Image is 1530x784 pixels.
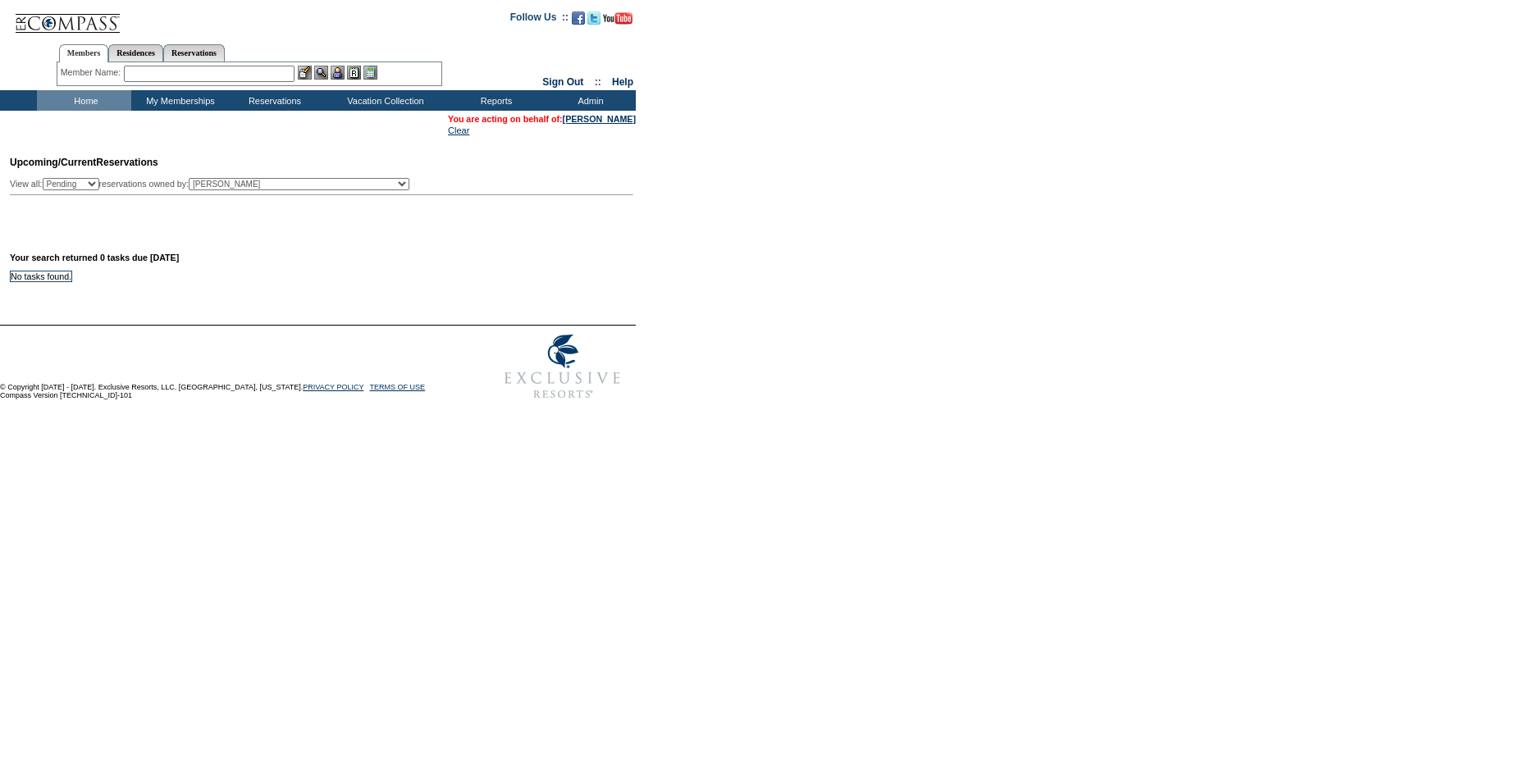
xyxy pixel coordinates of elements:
[489,326,636,408] img: Exclusive Resorts
[163,44,225,62] a: Reservations
[612,76,633,88] a: Help
[448,114,636,124] span: You are acting on behalf of:
[108,44,163,62] a: Residences
[226,90,320,111] td: Reservations
[447,90,541,111] td: Reports
[572,11,585,25] img: Become our fan on Facebook
[59,44,109,62] a: Members
[603,16,633,26] a: Subscribe to our YouTube Channel
[587,11,601,25] img: Follow us on Twitter
[563,114,636,124] a: [PERSON_NAME]
[61,66,124,80] div: Member Name:
[595,76,601,88] span: ::
[11,271,72,281] td: No tasks found.
[37,90,131,111] td: Home
[10,157,96,168] span: Upcoming/Current
[331,66,345,80] img: Impersonate
[314,66,328,80] img: View
[347,66,361,80] img: Reservations
[541,90,636,111] td: Admin
[298,66,312,80] img: b_edit.gif
[303,383,363,391] a: PRIVACY POLICY
[510,10,569,30] td: Follow Us ::
[587,16,601,26] a: Follow us on Twitter
[131,90,226,111] td: My Memberships
[320,90,447,111] td: Vacation Collection
[572,16,585,26] a: Become our fan on Facebook
[363,66,377,80] img: b_calculator.gif
[542,76,583,88] a: Sign Out
[448,125,469,135] a: Clear
[603,12,633,25] img: Subscribe to our YouTube Channel
[10,253,637,271] div: Your search returned 0 tasks due [DATE]
[10,157,158,168] span: Reservations
[370,383,426,391] a: TERMS OF USE
[10,178,417,190] div: View all: reservations owned by:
